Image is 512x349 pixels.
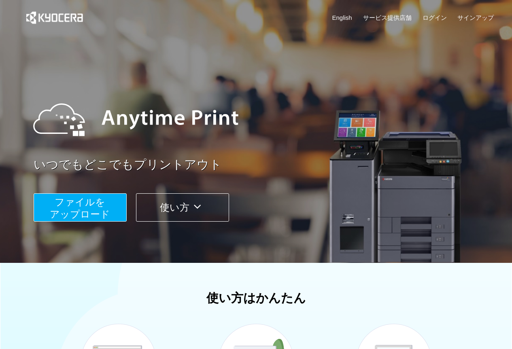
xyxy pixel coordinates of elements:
span: ファイルを ​​アップロード [50,197,110,220]
a: ログイン [423,13,447,22]
a: サインアップ [457,13,494,22]
a: English [332,13,352,22]
a: サービス提供店舗 [363,13,412,22]
a: いつでもどこでもプリントアウト [34,156,499,173]
button: ファイルを​​アップロード [34,193,127,222]
button: 使い方 [136,193,229,222]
